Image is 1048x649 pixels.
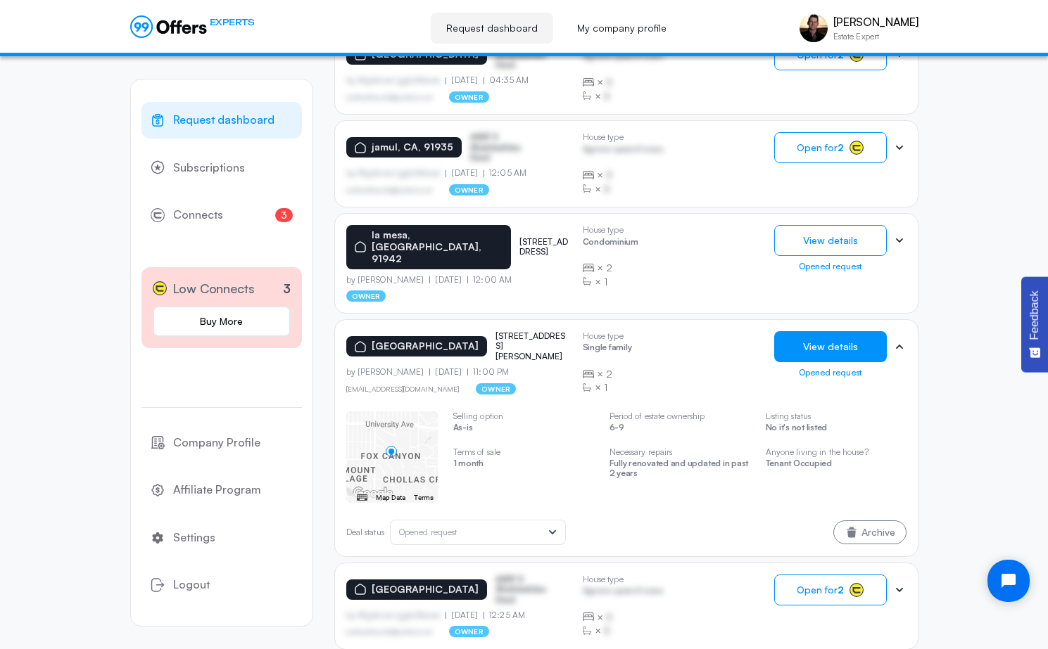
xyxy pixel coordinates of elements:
p: owner [449,626,489,637]
span: B [606,168,612,182]
swiper-slide: 2 / 4 [453,411,594,483]
p: Tenant Occupied [766,458,907,472]
a: Request dashboard [141,102,302,139]
p: 6-9 [610,423,750,436]
div: × [583,182,664,196]
span: Open for [797,584,844,596]
p: House type [583,225,638,235]
button: Logout [141,567,302,603]
p: jamul, CA, 91935 [372,141,453,153]
span: 3 [275,208,293,222]
span: Subscriptions [173,159,245,177]
a: EXPERTS [130,15,255,38]
span: Feedback [1028,290,1041,340]
p: by [PERSON_NAME] [346,275,430,285]
strong: 2 [838,141,844,153]
img: Aris Anagnos [800,14,828,42]
span: 2 [606,261,612,275]
div: × [583,89,664,103]
div: Opened request [774,368,887,378]
p: Period of estate ownership [610,411,750,421]
p: 12:05 AM [484,168,526,178]
p: [DATE] [429,275,467,285]
button: View details [774,225,887,256]
p: asdfasdfasasfd@asdfasd.asf [346,186,433,194]
p: [DATE] [446,168,484,178]
p: 11:00 PM [467,367,509,377]
p: [STREET_ADDRESS][PERSON_NAME] [495,331,566,361]
swiper-slide: 3 / 4 [610,411,750,493]
p: owner [449,184,489,195]
p: [PERSON_NAME] [833,15,918,29]
p: by [PERSON_NAME] [346,367,430,377]
span: B [604,624,610,638]
p: [DATE] [446,75,484,85]
span: B [604,182,610,196]
iframe: Tidio Chat [976,548,1042,614]
strong: 2 [838,584,844,596]
span: Settings [173,529,215,547]
p: [DATE] [446,610,484,620]
button: View details [774,331,887,362]
a: Affiliate Program [141,472,302,508]
a: Connects3 [141,197,302,233]
p: Agrwsv qwervf oiuns [583,51,664,65]
div: Opened request [774,262,887,271]
p: House type [583,331,632,341]
p: Agrwsv qwervf oiuns [583,586,664,599]
div: × [583,380,632,394]
p: by Afgdsrwe Ljgjkdfsbvas [346,168,446,178]
span: 1 [604,275,607,289]
div: × [583,610,664,624]
span: EXPERTS [210,15,255,29]
span: Opened request [399,527,457,537]
p: House type [583,132,664,142]
button: Feedback - Show survey [1021,276,1048,372]
button: Open for2 [774,574,887,605]
p: Selling option [453,411,594,421]
a: [EMAIL_ADDRESS][DOMAIN_NAME] [346,385,460,393]
swiper-slide: 4 / 4 [766,411,907,483]
p: by Afgdsrwe Ljgjkdfsbvas [346,75,446,85]
p: [GEOGRAPHIC_DATA] [372,584,479,596]
div: × [583,75,664,89]
p: [GEOGRAPHIC_DATA] [372,340,479,352]
p: Fully renovated and updated in past 2 years [610,458,750,482]
span: Request dashboard [173,111,274,129]
span: Low Connects [172,278,255,299]
p: Single family [583,342,632,356]
a: Company Profile [141,425,302,461]
p: Anyone living in the house? [766,447,907,457]
div: × [583,367,632,381]
span: Company Profile [173,434,260,452]
p: 12:00 AM [467,275,512,285]
span: B [604,89,610,103]
span: Archive [861,527,895,537]
p: owner [476,383,516,394]
a: Settings [141,520,302,556]
button: Archive [833,520,907,544]
p: la mesa, [GEOGRAPHIC_DATA], 91942 [372,229,503,264]
p: Necessary repairs [610,447,750,457]
p: Listing status [766,411,907,421]
p: Condominium [583,237,638,250]
p: [DATE] [429,367,467,377]
a: My company profile [562,13,682,44]
p: asdfasdfasasfd@asdfasd.asf [346,93,433,101]
p: House type [583,574,664,584]
p: 12:25 AM [484,610,525,620]
p: As-is [453,423,594,436]
p: ASDF S Sfasfdasfdas Dasd [470,132,541,162]
a: Subscriptions [141,150,302,186]
p: No it's not listed [766,423,907,436]
p: by Afgdsrwe Ljgjkdfsbvas [346,610,446,620]
div: × [583,624,664,638]
div: × [583,261,638,275]
p: [STREET_ADDRESS] [519,237,572,257]
span: B [606,75,612,89]
p: owner [449,91,489,103]
span: Open for [797,142,844,153]
p: Terms of sale [453,447,594,457]
span: 2 [606,367,612,381]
